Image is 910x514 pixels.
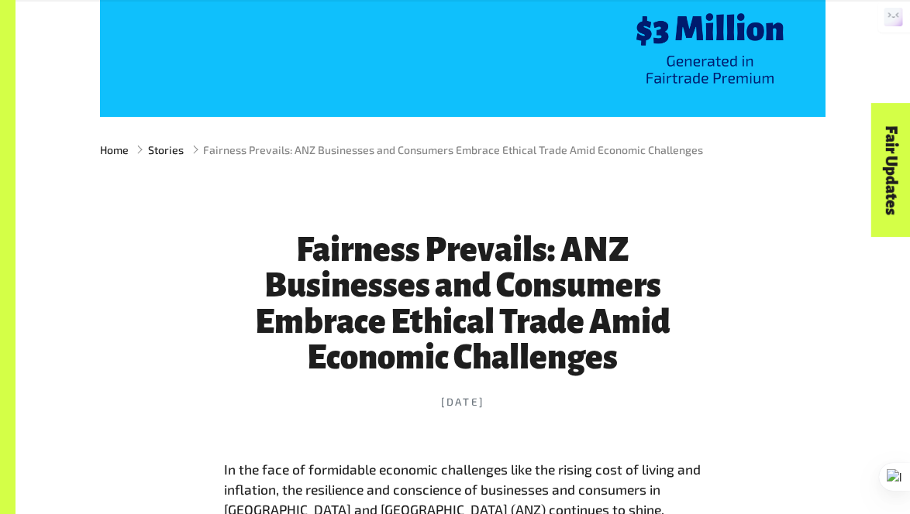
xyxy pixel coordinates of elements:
[224,232,701,376] h1: Fairness Prevails: ANZ Businesses and Consumers Embrace Ethical Trade Amid Economic Challenges
[148,142,184,158] a: Stories
[224,394,701,409] time: [DATE]
[100,142,129,158] a: Home
[203,142,703,158] span: Fairness Prevails: ANZ Businesses and Consumers Embrace Ethical Trade Amid Economic Challenges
